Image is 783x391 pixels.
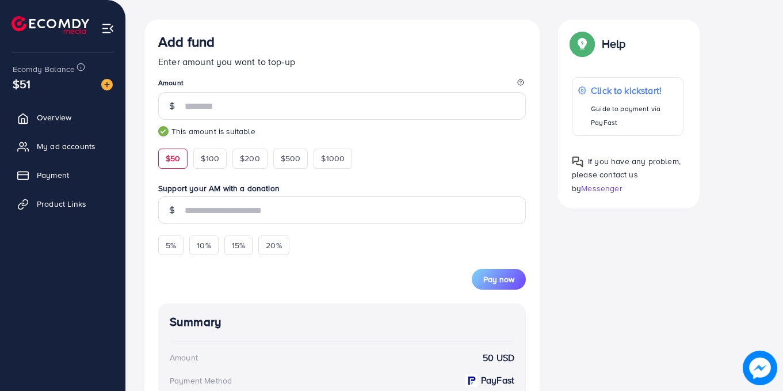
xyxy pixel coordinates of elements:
img: payment [465,374,478,387]
small: This amount is suitable [158,126,526,137]
span: $200 [240,153,260,164]
div: Amount [170,352,198,363]
p: Guide to payment via PayFast [591,102,677,130]
span: 5% [166,240,176,251]
h3: Add fund [158,33,215,50]
img: image [101,79,113,90]
img: Popup guide [572,33,593,54]
button: Pay now [472,269,526,290]
span: Ecomdy Balance [13,63,75,75]
a: Product Links [9,192,117,215]
legend: Amount [158,78,526,92]
strong: 50 USD [483,351,514,365]
span: 20% [266,240,281,251]
span: $1000 [321,153,345,164]
span: Overview [37,112,71,123]
span: Payment [37,169,69,181]
p: Help [602,37,626,51]
a: My ad accounts [9,135,117,158]
span: Product Links [37,198,86,210]
span: If you have any problem, please contact us by [572,155,681,193]
div: Payment Method [170,375,232,386]
span: $50 [166,153,180,164]
span: My ad accounts [37,141,96,152]
p: Enter amount you want to top-up [158,55,526,69]
span: 15% [232,240,245,251]
span: Pay now [483,274,514,285]
span: $51 [13,75,30,92]
p: Click to kickstart! [591,83,677,97]
img: guide [158,126,169,136]
span: $100 [201,153,219,164]
img: logo [12,16,89,34]
img: Popup guide [572,156,583,168]
span: $500 [281,153,301,164]
img: menu [101,22,114,35]
span: Messenger [581,183,622,194]
h4: Summary [170,315,514,329]
a: Payment [9,164,117,187]
a: Overview [9,106,117,129]
span: 10% [197,240,211,251]
img: image [743,351,777,385]
strong: PayFast [481,374,514,387]
label: Support your AM with a donation [158,183,526,194]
